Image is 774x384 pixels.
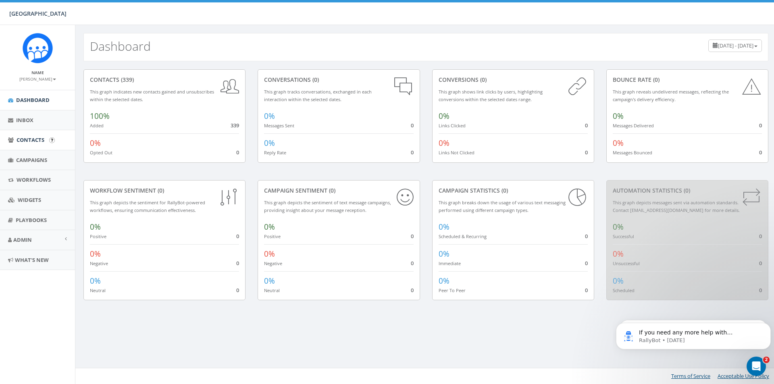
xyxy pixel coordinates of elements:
iframe: Intercom live chat [747,357,766,376]
span: 0% [264,249,275,259]
span: 0 [585,286,588,294]
span: 0% [439,111,449,121]
img: Rally_Corp_Icon.png [23,33,53,63]
small: Links Clicked [439,122,466,129]
span: 0% [264,222,275,232]
span: 0% [90,276,101,286]
span: 0 [759,286,762,294]
small: Immediate [439,260,461,266]
small: This graph breaks down the usage of various text messaging performed using different campaign types. [439,199,566,213]
span: 0% [613,222,624,232]
a: Acceptable Use Policy [718,372,769,380]
span: 0 [236,232,239,240]
span: (0) [651,76,660,83]
span: 0 [236,259,239,267]
small: Messages Bounced [613,149,652,156]
span: 0 [759,149,762,156]
span: 0 [759,259,762,267]
span: Workflows [17,176,51,183]
div: conversions [439,76,588,84]
span: What's New [15,256,49,264]
span: Admin [13,236,32,243]
span: 0% [90,138,101,148]
span: 0% [613,276,624,286]
small: Reply Rate [264,149,286,156]
span: 0 [236,286,239,294]
span: (0) [479,76,487,83]
span: Widgets [18,196,41,203]
small: This graph depicts messages sent via automation standards. Contact [EMAIL_ADDRESS][DOMAIN_NAME] f... [613,199,740,213]
small: This graph shows link clicks by users, highlighting conversions within the selected dates range. [439,89,543,102]
small: Name [31,70,44,75]
small: This graph depicts the sentiment of text message campaigns, providing insight about your message ... [264,199,391,213]
span: 0% [439,276,449,286]
span: 0% [439,138,449,148]
span: 0 [585,232,588,240]
h2: Dashboard [90,39,151,53]
small: Opted Out [90,149,112,156]
small: Neutral [90,287,106,293]
span: Campaigns [16,156,47,164]
span: (339) [119,76,134,83]
div: Bounce Rate [613,76,762,84]
a: Terms of Service [671,372,710,380]
span: 0% [613,111,624,121]
small: Scheduled & Recurring [439,233,487,239]
span: [GEOGRAPHIC_DATA] [9,10,67,17]
small: Links Not Clicked [439,149,474,156]
iframe: Intercom notifications message [613,306,774,362]
span: [DATE] - [DATE] [718,42,753,49]
small: Messages Delivered [613,122,654,129]
span: 2 [763,357,770,363]
div: conversations [264,76,413,84]
span: 0% [439,222,449,232]
small: Negative [90,260,108,266]
span: Dashboard [16,96,50,104]
small: Neutral [264,287,280,293]
small: Added [90,122,104,129]
small: Peer To Peer [439,287,466,293]
div: Workflow Sentiment [90,187,239,195]
span: 0 [759,122,762,129]
small: Positive [90,233,106,239]
small: [PERSON_NAME] [19,76,56,82]
small: This graph indicates new contacts gained and unsubscribes within the selected dates. [90,89,214,102]
span: 0% [90,249,101,259]
span: If you need any more help with understanding text message limits or anything else, I'm here for y... [26,23,146,62]
span: 339 [231,122,239,129]
small: Successful [613,233,634,239]
span: (0) [327,187,335,194]
small: Scheduled [613,287,635,293]
span: 0% [613,138,624,148]
span: (0) [156,187,164,194]
span: 0% [613,249,624,259]
div: Campaign Statistics [439,187,588,195]
input: Submit [49,137,55,143]
small: Messages Sent [264,122,294,129]
span: 0% [90,222,101,232]
span: 0 [411,286,414,294]
span: 0 [236,149,239,156]
small: This graph depicts the sentiment for RallyBot-powered workflows, ensuring communication effective... [90,199,205,213]
p: Message from RallyBot, sent 2w ago [26,31,148,38]
small: Positive [264,233,281,239]
small: This graph reveals undelivered messages, reflecting the campaign's delivery efficiency. [613,89,729,102]
span: 0% [264,276,275,286]
small: Unsuccessful [613,260,640,266]
span: 100% [90,111,110,121]
div: Campaign Sentiment [264,187,413,195]
span: (0) [500,187,508,194]
span: 0 [411,232,414,240]
span: 0 [759,232,762,240]
span: (0) [682,187,690,194]
span: 0 [585,259,588,267]
span: 0% [264,111,275,121]
span: 0% [439,249,449,259]
span: Playbooks [16,216,47,224]
a: [PERSON_NAME] [19,75,56,82]
div: Automation Statistics [613,187,762,195]
span: 0 [411,122,414,129]
span: Inbox [16,116,33,124]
